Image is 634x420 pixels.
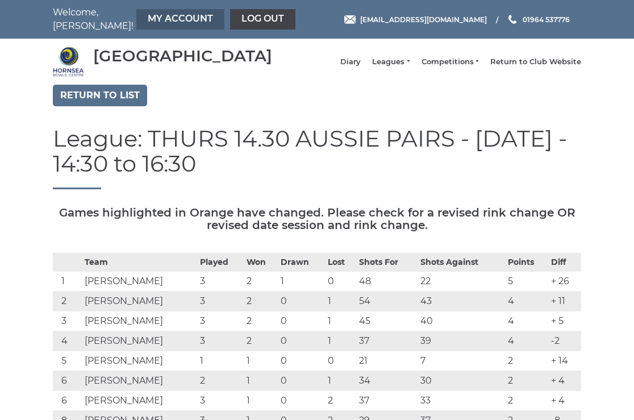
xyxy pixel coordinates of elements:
[278,371,324,391] td: 0
[505,331,549,351] td: 4
[244,253,278,272] th: Won
[548,292,581,311] td: + 11
[372,57,410,67] a: Leagues
[356,311,418,331] td: 45
[93,47,272,65] div: [GEOGRAPHIC_DATA]
[244,272,278,292] td: 2
[505,351,549,371] td: 2
[53,331,82,351] td: 4
[356,331,418,351] td: 37
[356,391,418,411] td: 37
[418,253,505,272] th: Shots Against
[548,331,581,351] td: -2
[548,311,581,331] td: + 5
[82,292,197,311] td: [PERSON_NAME]
[548,371,581,391] td: + 4
[82,253,197,272] th: Team
[244,292,278,311] td: 2
[53,272,82,292] td: 1
[278,331,324,351] td: 0
[505,391,549,411] td: 2
[418,331,505,351] td: 39
[360,15,487,23] span: [EMAIL_ADDRESS][DOMAIN_NAME]
[356,272,418,292] td: 48
[278,272,324,292] td: 1
[523,15,570,23] span: 01964 537776
[197,272,244,292] td: 3
[197,292,244,311] td: 3
[244,351,278,371] td: 1
[418,292,505,311] td: 43
[548,253,581,272] th: Diff
[53,85,147,106] a: Return to list
[325,351,356,371] td: 0
[82,331,197,351] td: [PERSON_NAME]
[82,311,197,331] td: [PERSON_NAME]
[82,351,197,371] td: [PERSON_NAME]
[418,272,505,292] td: 22
[325,292,356,311] td: 1
[418,311,505,331] td: 40
[325,272,356,292] td: 0
[278,351,324,371] td: 0
[490,57,581,67] a: Return to Club Website
[356,292,418,311] td: 54
[356,253,418,272] th: Shots For
[244,391,278,411] td: 1
[548,351,581,371] td: + 14
[344,14,487,25] a: Email [EMAIL_ADDRESS][DOMAIN_NAME]
[53,206,581,231] h5: Games highlighted in Orange have changed. Please check for a revised rink change OR revised date ...
[505,292,549,311] td: 4
[53,311,82,331] td: 3
[505,272,549,292] td: 5
[422,57,479,67] a: Competitions
[53,292,82,311] td: 2
[244,311,278,331] td: 2
[548,391,581,411] td: + 4
[344,15,356,24] img: Email
[505,311,549,331] td: 4
[197,331,244,351] td: 3
[197,351,244,371] td: 1
[82,371,197,391] td: [PERSON_NAME]
[325,331,356,351] td: 1
[325,253,356,272] th: Lost
[278,292,324,311] td: 0
[508,15,516,24] img: Phone us
[505,371,549,391] td: 2
[82,272,197,292] td: [PERSON_NAME]
[325,391,356,411] td: 2
[325,371,356,391] td: 1
[197,253,244,272] th: Played
[53,126,581,189] h1: League: THURS 14.30 AUSSIE PAIRS - [DATE] - 14:30 to 16:30
[278,253,324,272] th: Drawn
[244,331,278,351] td: 2
[53,6,263,33] nav: Welcome, [PERSON_NAME]!
[244,371,278,391] td: 1
[278,311,324,331] td: 0
[418,391,505,411] td: 33
[505,253,549,272] th: Points
[507,14,570,25] a: Phone us 01964 537776
[53,351,82,371] td: 5
[548,272,581,292] td: + 26
[197,311,244,331] td: 3
[340,57,361,67] a: Diary
[356,351,418,371] td: 21
[230,9,295,30] a: Log out
[356,371,418,391] td: 34
[325,311,356,331] td: 1
[278,391,324,411] td: 0
[418,351,505,371] td: 7
[82,391,197,411] td: [PERSON_NAME]
[53,371,82,391] td: 6
[197,371,244,391] td: 2
[197,391,244,411] td: 3
[418,371,505,391] td: 30
[53,391,82,411] td: 6
[53,46,84,77] img: Hornsea Bowls Centre
[136,9,224,30] a: My Account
